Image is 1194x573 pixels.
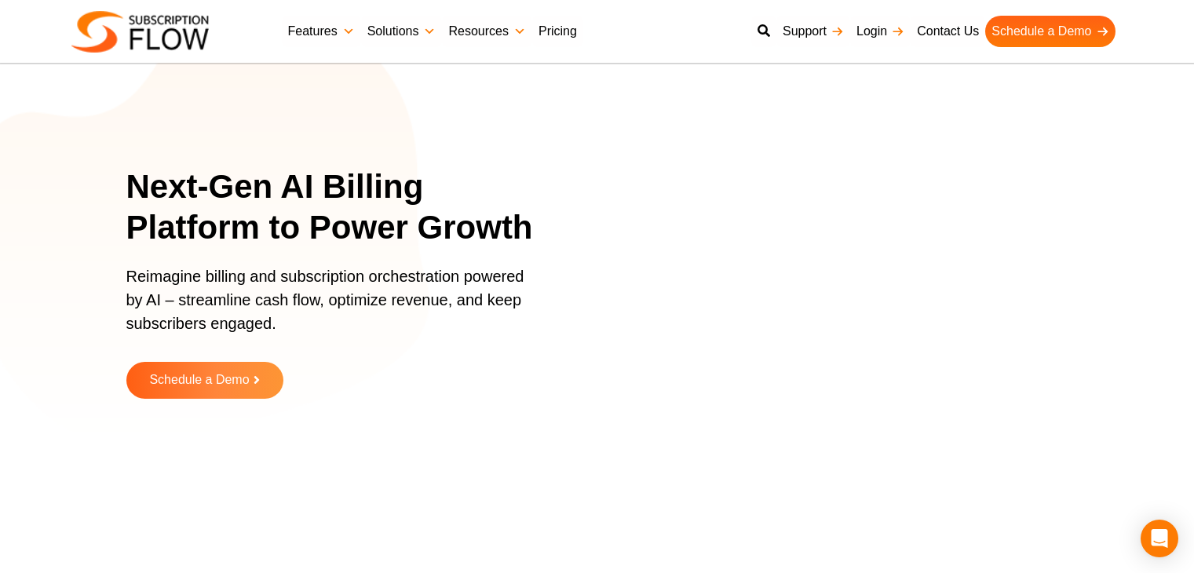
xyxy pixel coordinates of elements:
[532,16,583,47] a: Pricing
[361,16,443,47] a: Solutions
[149,374,249,387] span: Schedule a Demo
[282,16,361,47] a: Features
[985,16,1115,47] a: Schedule a Demo
[126,166,554,249] h1: Next-Gen AI Billing Platform to Power Growth
[911,16,985,47] a: Contact Us
[850,16,911,47] a: Login
[71,11,209,53] img: Subscriptionflow
[776,16,850,47] a: Support
[126,265,535,351] p: Reimagine billing and subscription orchestration powered by AI – streamline cash flow, optimize r...
[442,16,531,47] a: Resources
[126,362,283,399] a: Schedule a Demo
[1141,520,1178,557] div: Open Intercom Messenger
